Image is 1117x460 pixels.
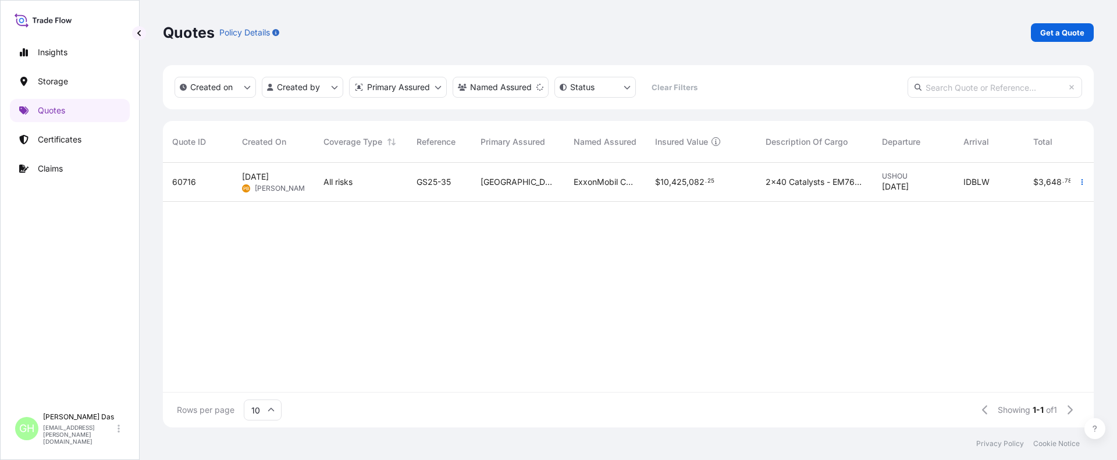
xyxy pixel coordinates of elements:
[642,78,707,97] button: Clear Filters
[38,163,63,174] p: Claims
[655,136,708,148] span: Insured Value
[367,81,430,93] p: Primary Assured
[277,81,320,93] p: Created by
[766,176,863,188] span: 2x40 Catalysts - EM7644
[1033,404,1044,416] span: 1-1
[707,179,714,183] span: 25
[417,176,451,188] span: GS25-35
[1038,178,1044,186] span: 3
[882,136,920,148] span: Departure
[998,404,1030,416] span: Showing
[38,134,81,145] p: Certificates
[255,184,311,193] span: [PERSON_NAME]
[1044,178,1046,186] span: ,
[882,181,909,192] span: [DATE]
[177,404,234,416] span: Rows per page
[766,136,848,148] span: Description Of Cargo
[323,176,353,188] span: All risks
[43,424,115,445] p: [EMAIL_ADDRESS][PERSON_NAME][DOMAIN_NAME]
[1062,179,1064,183] span: .
[38,105,65,116] p: Quotes
[655,178,660,186] span: $
[470,81,532,93] p: Named Assured
[163,23,215,42] p: Quotes
[1033,439,1080,448] a: Cookie Notice
[882,172,945,181] span: USHOU
[481,176,555,188] span: [GEOGRAPHIC_DATA]
[172,136,206,148] span: Quote ID
[1040,27,1084,38] p: Get a Quote
[10,99,130,122] a: Quotes
[10,41,130,64] a: Insights
[660,178,669,186] span: 10
[976,439,1024,448] a: Privacy Policy
[219,27,270,38] p: Policy Details
[323,136,382,148] span: Coverage Type
[10,70,130,93] a: Storage
[242,171,269,183] span: [DATE]
[349,77,447,98] button: distributor Filter options
[242,136,286,148] span: Created On
[652,81,698,93] p: Clear Filters
[554,77,636,98] button: certificateStatus Filter options
[385,135,399,149] button: Sort
[43,412,115,422] p: [PERSON_NAME] Das
[453,77,549,98] button: cargoOwner Filter options
[963,136,989,148] span: Arrival
[1031,23,1094,42] a: Get a Quote
[686,178,689,186] span: ,
[669,178,671,186] span: ,
[705,179,707,183] span: .
[1046,178,1062,186] span: 648
[10,157,130,180] a: Claims
[908,77,1082,98] input: Search Quote or Reference...
[172,176,196,188] span: 60716
[19,423,34,434] span: GH
[574,136,636,148] span: Named Assured
[262,77,343,98] button: createdBy Filter options
[574,176,636,188] span: ExxonMobil Catalysts and Licensing LLC
[1033,136,1052,148] span: Total
[963,176,990,188] span: IDBLW
[671,178,686,186] span: 425
[38,47,67,58] p: Insights
[10,128,130,151] a: Certificates
[38,76,68,87] p: Storage
[481,136,545,148] span: Primary Assured
[1033,178,1038,186] span: $
[1046,404,1057,416] span: of 1
[175,77,256,98] button: createdOn Filter options
[243,183,249,194] span: PB
[190,81,233,93] p: Created on
[689,178,705,186] span: 082
[1065,179,1072,183] span: 78
[417,136,456,148] span: Reference
[570,81,595,93] p: Status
